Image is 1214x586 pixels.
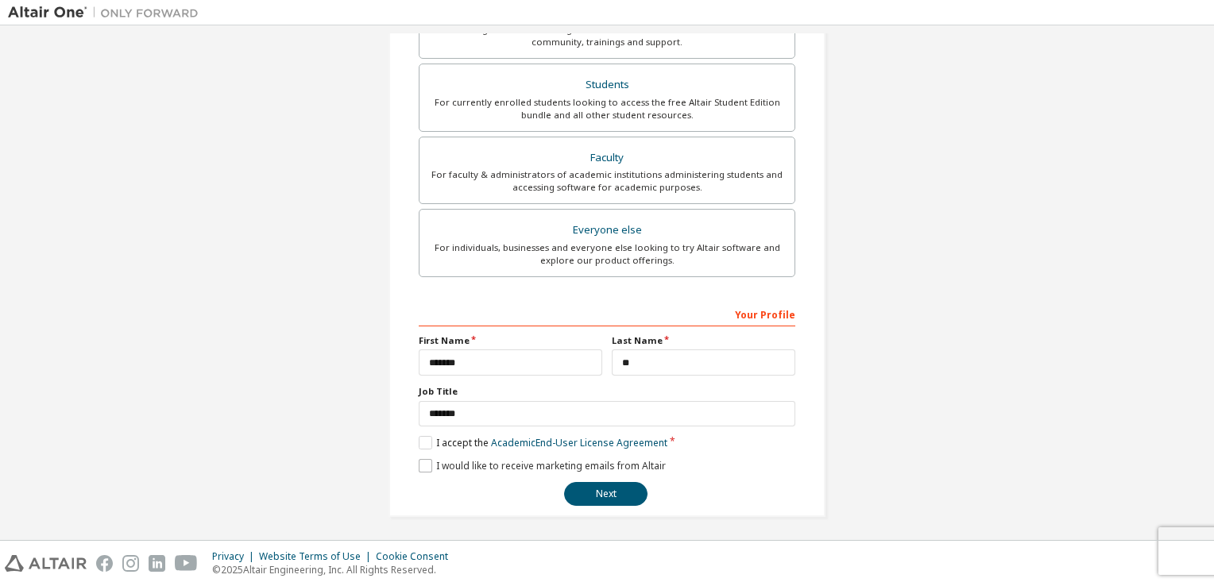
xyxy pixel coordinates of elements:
div: Students [429,74,785,96]
div: For faculty & administrators of academic institutions administering students and accessing softwa... [429,168,785,194]
div: For currently enrolled students looking to access the free Altair Student Edition bundle and all ... [429,96,785,121]
img: instagram.svg [122,555,139,572]
label: Job Title [419,385,795,398]
div: Website Terms of Use [259,550,376,563]
div: Faculty [429,147,785,169]
img: youtube.svg [175,555,198,572]
p: © 2025 Altair Engineering, Inc. All Rights Reserved. [212,563,458,576]
img: altair_logo.svg [5,555,87,572]
div: Your Profile [419,301,795,326]
img: Altair One [8,5,207,21]
div: Everyone else [429,219,785,241]
button: Next [564,482,648,506]
div: For individuals, businesses and everyone else looking to try Altair software and explore our prod... [429,241,785,267]
label: I would like to receive marketing emails from Altair [419,459,666,472]
a: Academic End-User License Agreement [491,436,667,449]
div: Privacy [212,550,259,563]
label: Last Name [612,334,795,347]
label: I accept the [419,436,667,449]
label: First Name [419,334,602,347]
img: linkedin.svg [149,555,165,572]
img: facebook.svg [96,555,113,572]
div: Cookie Consent [376,550,458,563]
div: For existing customers looking to access software downloads, HPC resources, community, trainings ... [429,23,785,48]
